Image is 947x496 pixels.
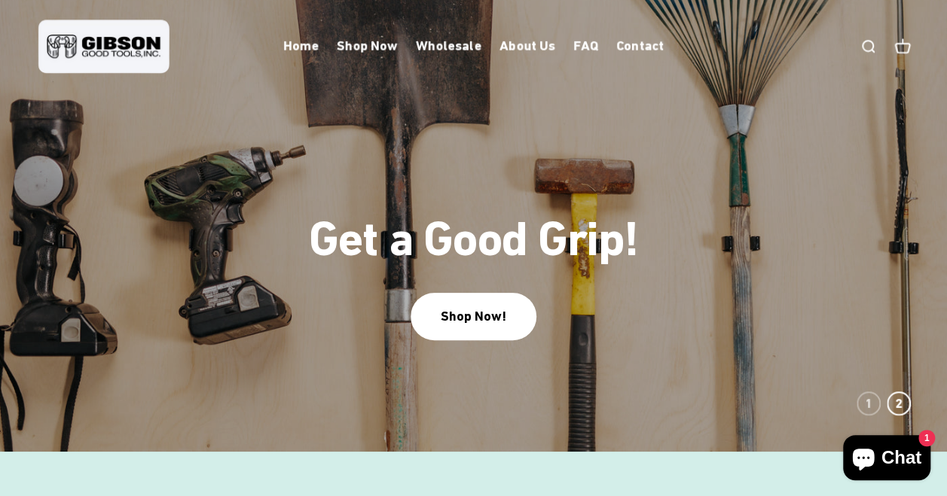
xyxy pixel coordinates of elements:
[416,38,481,54] a: Wholesale
[309,211,639,266] split-lines: Get a Good Grip!
[499,38,555,54] a: About Us
[857,391,881,415] button: 1
[839,435,935,484] inbox-online-store-chat: Shopify online store chat
[573,38,598,54] a: FAQ
[887,391,911,415] button: 2
[411,293,536,340] a: Shop Now!
[616,38,664,54] a: Contact
[283,38,319,54] a: Home
[337,38,398,54] a: Shop Now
